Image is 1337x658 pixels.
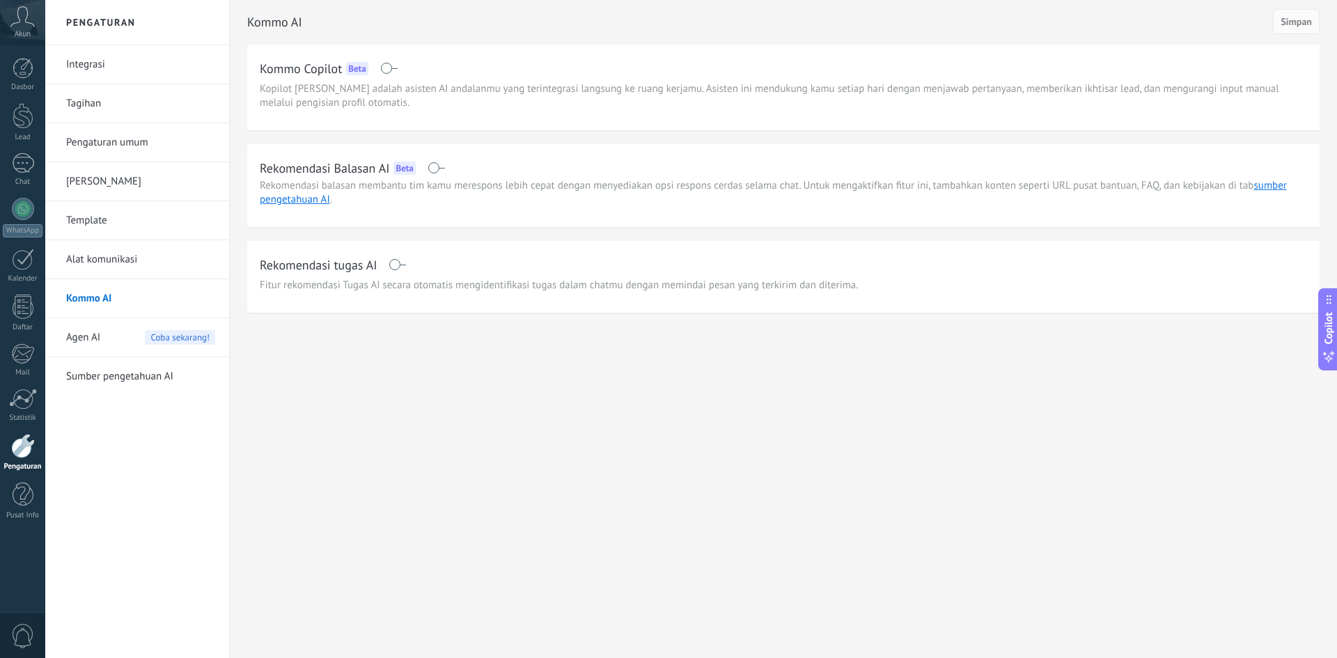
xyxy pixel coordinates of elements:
[45,357,229,395] li: Sumber pengetahuan AI
[66,279,215,318] a: Kommo AI
[66,318,100,357] span: Agen AI
[66,162,215,201] a: [PERSON_NAME]
[3,83,43,92] div: Dasbor
[260,256,377,274] h2: Rekomendasi tugas AI
[45,123,229,162] li: Pengaturan umum
[260,82,1307,110] span: Kopilot [PERSON_NAME] adalah asisten AI andalanmu yang terintegrasi langsung ke ruang kerjamu. As...
[3,133,43,142] div: Lead
[3,511,43,520] div: Pusat Info
[45,240,229,279] li: Alat komunikasi
[66,240,215,279] a: Alat komunikasi
[1281,17,1312,26] span: Simpan
[260,60,342,77] h2: Kommo Copilot
[45,162,229,201] li: Pengguna
[45,84,229,123] li: Tagihan
[66,123,215,162] a: Pengaturan umum
[3,462,43,471] div: Pengaturan
[66,201,215,240] a: Template
[66,45,215,84] a: Integrasi
[393,162,415,175] div: Beta
[15,30,31,39] span: Akun
[247,8,1273,36] h2: Kommo AI
[45,201,229,240] li: Template
[3,368,43,377] div: Mail
[3,178,43,187] div: Chat
[260,159,389,177] h2: Rekomendasi Balasan AI
[145,330,215,345] span: Coba sekarang!
[66,357,215,396] a: Sumber pengetahuan AI
[45,45,229,84] li: Integrasi
[1273,9,1320,34] button: Simpan
[66,84,215,123] a: Tagihan
[45,279,229,318] li: Kommo AI
[3,414,43,423] div: Statistik
[1322,312,1336,344] span: Copilot
[260,279,858,292] span: Fitur rekomendasi Tugas AI secara otomatis mengidentifikasi tugas dalam chatmu dengan memindai pe...
[260,179,1287,206] span: Rekomendasi balasan membantu tim kamu merespons lebih cepat dengan menyediakan opsi respons cerda...
[3,224,42,237] div: WhatsApp
[45,318,229,357] li: Agen AI
[66,318,215,357] a: Agen AICoba sekarang!
[346,62,368,75] div: Beta
[3,274,43,283] div: Kalender
[260,179,1287,206] a: sumber pengetahuan AI
[3,323,43,332] div: Daftar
